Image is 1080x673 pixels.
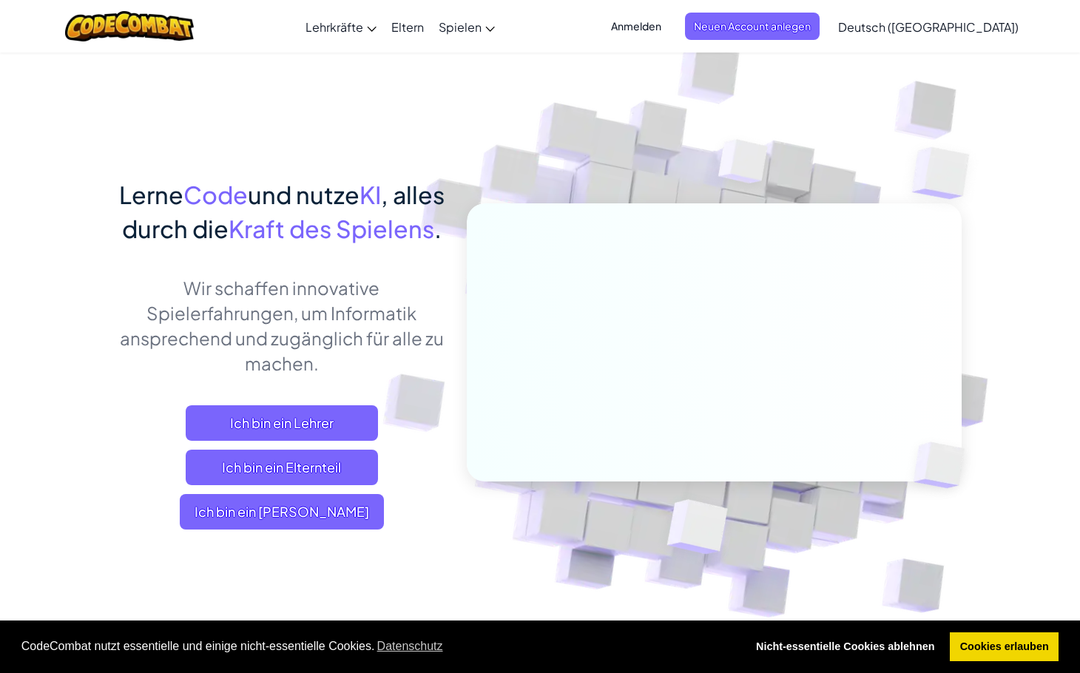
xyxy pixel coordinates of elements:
img: Overlap cubes [691,110,797,220]
img: Overlap cubes [882,111,1010,236]
span: Lerne [119,180,183,209]
span: und nutze [248,180,360,209]
span: CodeCombat nutzt essentielle und einige nicht-essentielle Cookies. [21,635,735,657]
a: Spielen [431,7,502,47]
img: Overlap cubes [631,468,763,591]
span: KI [360,180,381,209]
button: Anmelden [602,13,670,40]
a: Ich bin ein Elternteil [186,450,378,485]
img: Overlap cubes [889,411,1000,519]
p: Wir schaffen innovative Spielerfahrungen, um Informatik ansprechend und zugänglich für alle zu ma... [118,275,445,376]
a: learn more about cookies [374,635,445,657]
button: Neuen Account anlegen [685,13,820,40]
a: Lehrkräfte [298,7,384,47]
button: Ich bin ein [PERSON_NAME] [180,494,384,530]
span: Lehrkräfte [306,19,363,35]
span: Deutsch ([GEOGRAPHIC_DATA]) [838,19,1019,35]
a: Ich bin ein Lehrer [186,405,378,441]
a: Eltern [384,7,431,47]
a: Deutsch ([GEOGRAPHIC_DATA]) [831,7,1026,47]
img: CodeCombat logo [65,11,195,41]
span: Spielen [439,19,482,35]
span: . [434,214,442,243]
a: allow cookies [950,632,1059,662]
span: Kraft des Spielens [229,214,434,243]
span: Code [183,180,248,209]
a: deny cookies [746,632,945,662]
